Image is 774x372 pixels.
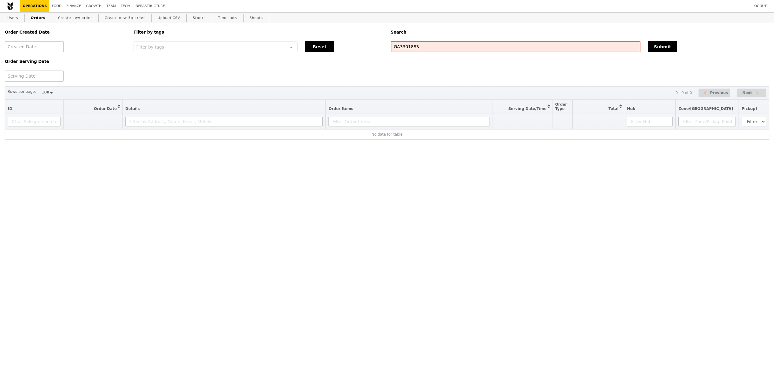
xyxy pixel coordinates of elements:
button: Reset [305,41,334,52]
input: ID or Salesperson name [8,117,61,126]
div: No data for table [8,132,766,137]
span: Previous [710,89,728,97]
a: Create new 3p order [102,13,148,24]
h5: Search [391,30,769,35]
input: Filter Hub [627,117,673,126]
a: Shouts [247,13,266,24]
input: Search any field [391,41,641,52]
h5: Filter by tags [134,30,383,35]
span: Order Items [328,107,353,111]
span: Pickup? [742,107,757,111]
input: Serving Date [5,71,64,82]
button: Next [737,89,766,97]
input: Filter by Address, Name, Email, Mobile [125,117,323,126]
button: Previous [699,89,730,97]
a: Users [5,13,21,24]
h5: Order Created Date [5,30,126,35]
a: Stocks [190,13,208,24]
span: Filter by tags [136,44,164,49]
span: Hub [627,107,635,111]
span: Order Type [555,102,567,111]
img: Grain logo [7,2,13,10]
span: ID [8,107,12,111]
a: Orders [28,13,48,24]
div: 0 - 0 of 0 [675,91,692,95]
a: Timeslots [216,13,239,24]
a: Create new order [56,13,95,24]
span: Next [742,89,752,97]
span: Zone/[GEOGRAPHIC_DATA] [678,107,733,111]
input: Created Date [5,41,64,52]
input: Filter Order Items [328,117,490,126]
span: Details [125,107,140,111]
a: Upload CSV [155,13,183,24]
input: Filter Zone/Pickup Point [678,117,736,126]
label: Rows per page: [8,89,36,95]
button: Submit [648,41,677,52]
h5: Order Serving Date [5,59,126,64]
